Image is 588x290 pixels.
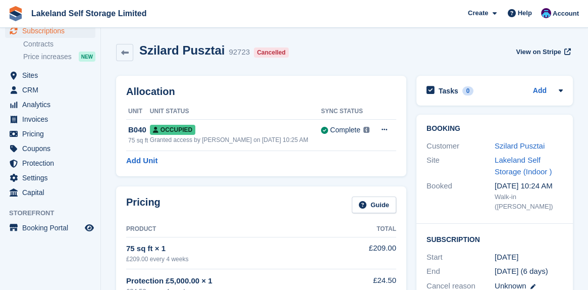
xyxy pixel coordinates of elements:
div: 75 sq ft [128,136,150,145]
a: Contracts [23,39,95,49]
span: CRM [22,83,83,97]
th: Total [331,221,396,237]
span: Coupons [22,141,83,156]
span: Protection [22,156,83,170]
div: Protection £5,000.00 × 1 [126,275,331,287]
h2: Tasks [439,86,458,95]
div: End [426,266,495,277]
div: 75 sq ft × 1 [126,243,331,255]
div: Start [426,252,495,263]
span: Sites [22,68,83,82]
span: Analytics [22,98,83,112]
span: Capital [22,185,83,200]
div: [DATE] 10:24 AM [495,180,563,192]
div: Site [426,155,495,177]
div: £209.00 every 4 weeks [126,255,331,264]
td: £209.00 [331,237,396,269]
img: stora-icon-8386f47178a22dfd0bd8f6a31ec36ba5ce8667c1dd55bd0f319d3a0aa187defe.svg [8,6,23,21]
a: Lakeland Self Storage (Indoor ) [495,156,552,176]
span: Help [518,8,532,18]
h2: Subscription [426,234,563,244]
a: menu [5,127,95,141]
div: 92723 [229,46,250,58]
th: Unit Status [150,104,321,120]
a: menu [5,185,95,200]
a: menu [5,83,95,97]
span: Subscriptions [22,24,83,38]
div: Complete [330,125,360,135]
a: Guide [352,197,396,213]
div: Booked [426,180,495,212]
span: Booking Portal [22,221,83,235]
span: Invoices [22,112,83,126]
a: menu [5,98,95,112]
span: Occupied [150,125,195,135]
span: View on Stripe [516,47,561,57]
span: Price increases [23,52,72,62]
div: Granted access by [PERSON_NAME] on [DATE] 10:25 AM [150,135,321,144]
div: NEW [79,52,95,62]
span: Create [468,8,488,18]
h2: Allocation [126,86,396,98]
th: Product [126,221,331,237]
a: Szilard Pusztai [495,141,545,150]
div: Cancelled [254,47,289,58]
a: View on Stripe [512,43,573,60]
a: menu [5,141,95,156]
th: Unit [126,104,150,120]
th: Sync Status [321,104,373,120]
h2: Booking [426,125,563,133]
h2: Szilard Pusztai [139,43,225,57]
div: 0 [462,86,474,95]
div: B040 [128,124,150,136]
a: menu [5,156,95,170]
a: menu [5,112,95,126]
a: menu [5,221,95,235]
span: [DATE] (6 days) [495,267,548,275]
a: menu [5,24,95,38]
a: menu [5,171,95,185]
h2: Pricing [126,197,161,213]
a: Price increases NEW [23,51,95,62]
div: Walk-in ([PERSON_NAME]) [495,192,563,212]
a: Lakeland Self Storage Limited [27,5,151,22]
a: menu [5,68,95,82]
span: Unknown [495,281,526,290]
span: Settings [22,171,83,185]
a: Add [533,85,547,97]
div: Customer [426,140,495,152]
img: David Dickson [541,8,551,18]
a: Add Unit [126,155,157,167]
a: Preview store [83,222,95,234]
img: icon-info-grey-7440780725fd019a000dd9b08b2336e03edf1995a4989e88bcd33f0948082b44.svg [363,127,369,133]
span: Pricing [22,127,83,141]
span: Account [553,9,579,19]
span: Storefront [9,208,100,218]
time: 2025-06-26 00:00:00 UTC [495,252,518,263]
